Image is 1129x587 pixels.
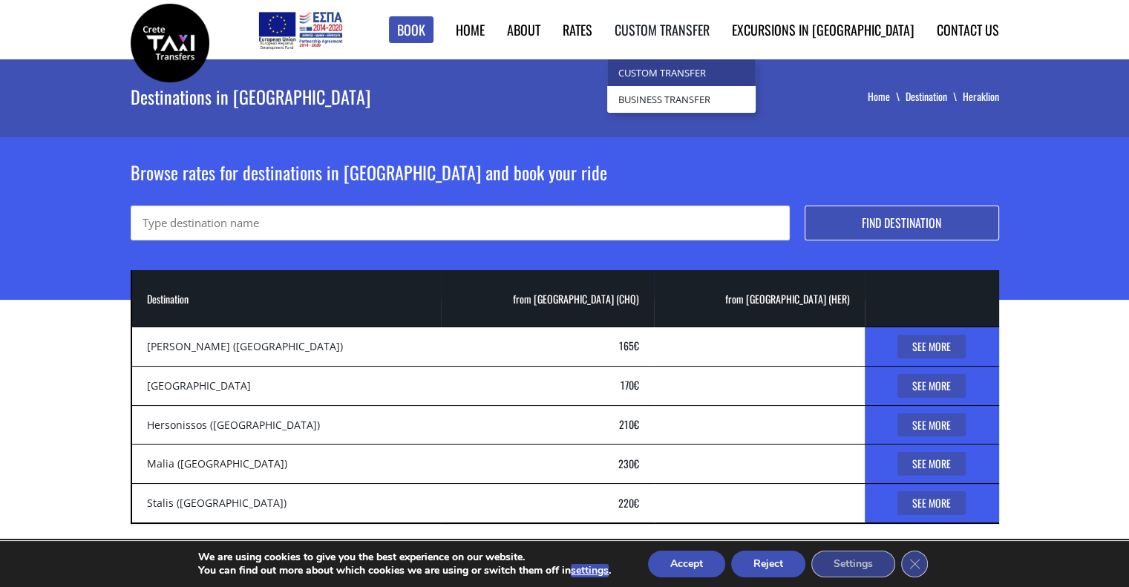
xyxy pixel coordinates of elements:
[131,484,441,523] td: Stalis ([GEOGRAPHIC_DATA])
[897,452,966,476] a: See More
[621,377,639,393] bdi: 170
[805,206,999,240] button: Find destination
[648,551,725,577] button: Accept
[441,270,654,327] th: from [GEOGRAPHIC_DATA] (CHQ)
[131,206,790,240] input: Type destination name
[131,445,441,484] td: Malia ([GEOGRAPHIC_DATA])
[731,551,805,577] button: Reject
[131,327,441,366] td: [PERSON_NAME] ([GEOGRAPHIC_DATA])
[963,89,999,104] li: Heraklion
[634,416,639,432] span: €
[634,377,639,393] span: €
[131,59,692,134] h1: Destinations in [GEOGRAPHIC_DATA]
[654,270,865,327] th: from [GEOGRAPHIC_DATA] (HER)
[131,270,441,327] th: Destination
[131,366,441,405] td: [GEOGRAPHIC_DATA]
[732,20,914,39] a: Excursions in [GEOGRAPHIC_DATA]
[634,338,639,353] span: €
[906,88,963,104] a: Destination
[131,4,209,82] img: Crete Taxi Transfers | Taxi transfers to Heraklion | Crete Taxi Transfers
[563,20,592,39] a: Rates
[131,405,441,445] td: Hersonissos ([GEOGRAPHIC_DATA])
[634,456,639,471] span: €
[897,335,966,358] a: See More
[634,495,639,511] span: €
[619,338,639,353] bdi: 165
[389,16,433,44] a: Book
[621,377,639,393] a: 170€
[901,551,928,577] button: Close GDPR Cookie Banner
[131,160,999,206] h2: Browse rates for destinations in [GEOGRAPHIC_DATA] and book your ride
[618,495,639,511] a: 220€
[897,491,966,515] a: See More
[131,33,209,49] a: Crete Taxi Transfers | Taxi transfers to Heraklion | Crete Taxi Transfers
[571,564,609,577] button: settings
[607,59,756,86] a: Custom Transfer
[198,564,611,577] p: You can find out more about which cookies we are using or switch them off in .
[619,338,639,353] a: 165€
[618,456,639,471] bdi: 230
[937,20,999,39] a: Contact us
[615,20,710,39] a: Custom Transfer
[198,551,611,564] p: We are using cookies to give you the best experience on our website.
[897,413,966,437] a: See More
[897,374,966,398] a: See More
[619,416,639,432] a: 210€
[868,88,906,104] a: Home
[456,20,485,39] a: Home
[619,416,639,432] bdi: 210
[256,7,344,52] img: e-bannersEUERDF180X90.jpg
[618,456,639,471] a: 230€
[618,495,639,511] bdi: 220
[607,86,756,113] a: Business Transfer
[507,20,540,39] a: About
[811,551,895,577] button: Settings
